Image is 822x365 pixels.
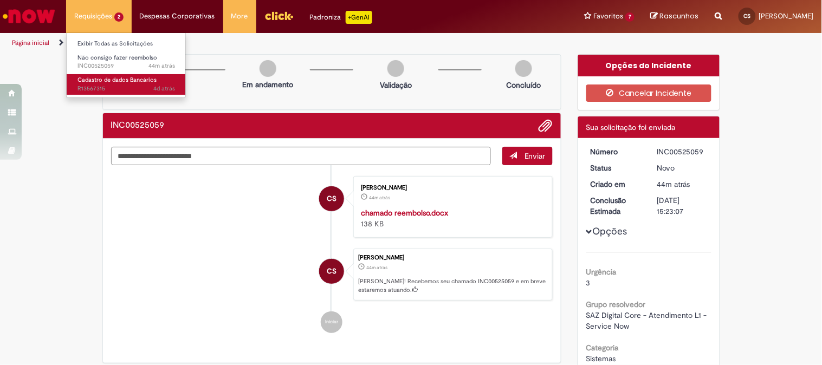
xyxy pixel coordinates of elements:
[67,38,186,50] a: Exibir Todas as Solicitações
[358,255,547,261] div: [PERSON_NAME]
[586,267,617,277] b: Urgência
[319,186,344,211] div: Christiane De Sa
[582,195,649,217] dt: Conclusão Estimada
[346,11,372,24] p: +GenAi
[625,12,635,22] span: 7
[578,55,720,76] div: Opções do Incidente
[539,119,553,133] button: Adicionar anexos
[582,162,649,173] dt: Status
[77,62,175,70] span: INC00525059
[657,179,708,190] div: 29/09/2025 14:23:07
[74,11,112,22] span: Requisições
[8,33,540,53] ul: Trilhas de página
[582,146,649,157] dt: Número
[310,11,372,24] div: Padroniza
[231,11,248,22] span: More
[319,259,344,284] div: Christiane De Sa
[153,84,175,93] span: 4d atrás
[502,147,553,165] button: Enviar
[12,38,49,47] a: Página inicial
[67,74,186,94] a: Aberto R13567315 : Cadastro de dados Bancários
[111,121,165,131] h2: INC00525059 Histórico de tíquete
[140,11,215,22] span: Despesas Corporativas
[660,11,699,21] span: Rascunhos
[114,12,124,22] span: 2
[111,165,553,344] ul: Histórico de tíquete
[77,54,157,62] span: Não consigo fazer reembolso
[586,343,619,353] b: Categoria
[264,8,294,24] img: click_logo_yellow_360x200.png
[657,179,690,189] time: 29/09/2025 14:23:07
[67,52,186,72] a: Aberto INC00525059 : Não consigo fazer reembolso
[586,310,709,331] span: SAZ Digital Core - Atendimento L1 - Service Now
[657,162,708,173] div: Novo
[369,194,390,201] time: 29/09/2025 14:23:03
[358,277,547,294] p: [PERSON_NAME]! Recebemos seu chamado INC00525059 e em breve estaremos atuando.
[582,179,649,190] dt: Criado em
[111,249,553,301] li: Christiane De Sa
[651,11,699,22] a: Rascunhos
[361,208,448,218] a: chamado reembolso.docx
[380,80,412,90] p: Validação
[242,79,293,90] p: Em andamento
[744,12,751,19] span: CS
[148,62,175,70] span: 44m atrás
[586,278,591,288] span: 3
[111,147,491,165] textarea: Digite sua mensagem aqui...
[586,299,646,309] b: Grupo resolvedor
[1,5,57,27] img: ServiceNow
[657,146,708,157] div: INC00525059
[525,151,546,161] span: Enviar
[361,207,541,229] div: 138 KB
[153,84,175,93] time: 25/09/2025 15:22:50
[759,11,814,21] span: [PERSON_NAME]
[260,60,276,77] img: img-circle-grey.png
[657,195,708,217] div: [DATE] 15:23:07
[507,80,541,90] p: Concluído
[586,84,711,102] button: Cancelar Incidente
[593,11,623,22] span: Favoritos
[657,179,690,189] span: 44m atrás
[387,60,404,77] img: img-circle-grey.png
[586,354,616,363] span: Sistemas
[327,186,336,212] span: CS
[327,258,336,284] span: CS
[77,84,175,93] span: R13567315
[366,264,387,271] span: 44m atrás
[77,76,157,84] span: Cadastro de dados Bancários
[586,122,676,132] span: Sua solicitação foi enviada
[515,60,532,77] img: img-circle-grey.png
[66,32,186,98] ul: Requisições
[361,185,541,191] div: [PERSON_NAME]
[148,62,175,70] time: 29/09/2025 14:23:08
[369,194,390,201] span: 44m atrás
